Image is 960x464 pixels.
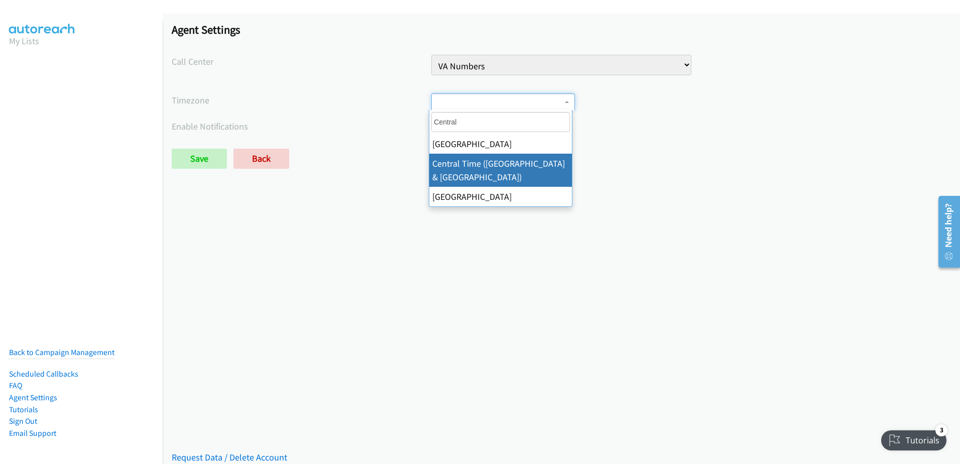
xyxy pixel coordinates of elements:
a: Back [233,149,289,169]
li: [GEOGRAPHIC_DATA] [429,134,572,154]
label: Timezone [172,93,431,107]
a: My Lists [9,35,39,47]
h1: Agent Settings [172,23,951,37]
li: Central Time ([GEOGRAPHIC_DATA] & [GEOGRAPHIC_DATA]) [429,154,572,187]
a: Sign Out [9,416,37,426]
a: Agent Settings [9,393,57,402]
label: Enable Notifications [172,120,431,133]
label: Call Center [172,55,431,68]
a: Tutorials [9,405,38,414]
a: Back to Campaign Management [9,347,114,357]
iframe: Checklist [875,420,952,456]
a: FAQ [9,381,22,390]
a: Email Support [9,428,56,438]
input: Save [172,149,227,169]
li: [GEOGRAPHIC_DATA] [429,187,572,206]
a: Scheduled Callbacks [9,369,78,379]
a: Request Data / Delete Account [172,451,287,463]
iframe: Resource Center [931,192,960,272]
